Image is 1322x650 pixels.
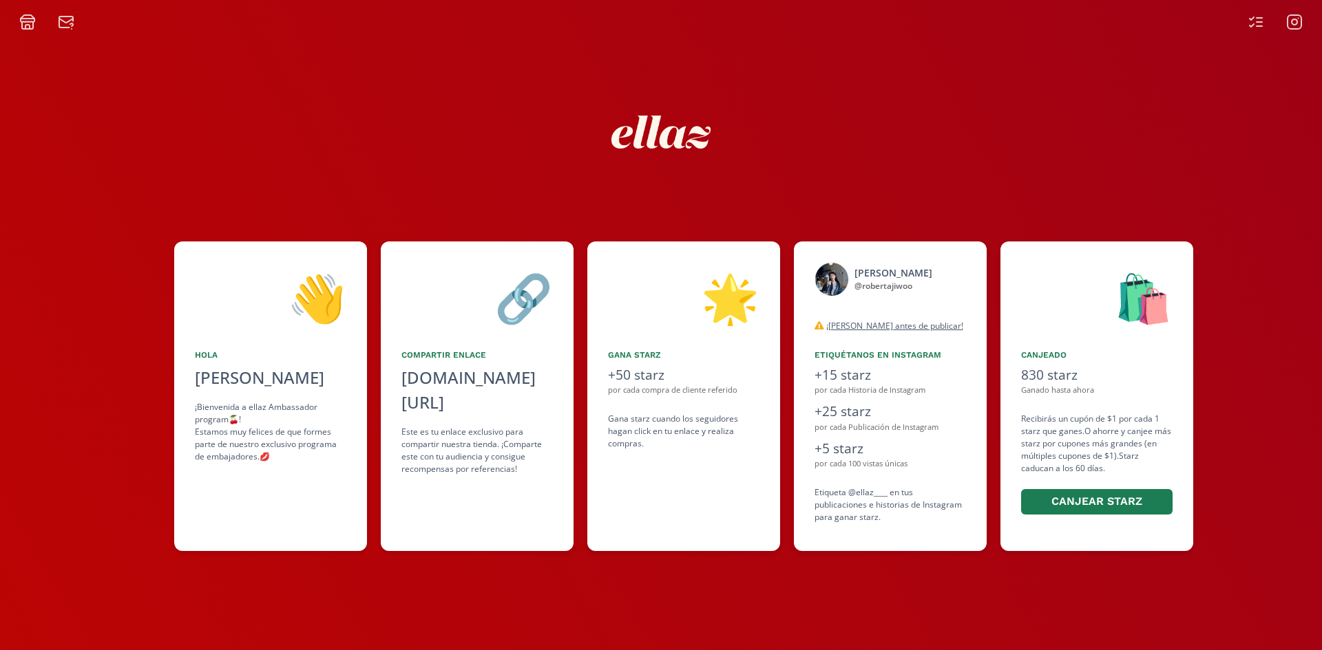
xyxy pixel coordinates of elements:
div: por cada Publicación de Instagram [815,422,966,433]
div: [PERSON_NAME] [854,266,932,280]
div: 🛍️ [1021,262,1173,332]
div: @ robertajiwoo [854,280,932,292]
div: 🔗 [401,262,553,332]
button: Canjear starz [1021,489,1173,514]
div: Etiquétanos en Instagram [815,349,966,361]
div: ¡Bienvenida a ellaz Ambassador program🍒! Estamos muy felices de que formes parte de nuestro exclu... [195,401,346,463]
div: 👋 [195,262,346,332]
div: Canjeado [1021,349,1173,361]
div: [PERSON_NAME] [195,365,346,390]
div: Gana starz cuando los seguidores hagan click en tu enlace y realiza compras . [608,413,759,450]
div: Ganado hasta ahora [1021,384,1173,396]
div: +15 starz [815,365,966,385]
div: +50 starz [608,365,759,385]
div: [DOMAIN_NAME][URL] [401,365,553,415]
div: 830 starz [1021,365,1173,385]
div: +5 starz [815,439,966,459]
div: Hola [195,349,346,361]
u: ¡[PERSON_NAME] antes de publicar! [826,320,963,332]
img: 524810648_18520113457031687_8089223174440955574_n.jpg [815,262,849,296]
div: Recibirás un cupón de $1 por cada 1 starz que ganes. O ahorre y canjee más starz por cupones más ... [1021,413,1173,517]
div: Este es tu enlace exclusivo para compartir nuestra tienda. ¡Comparte este con tu audiencia y cons... [401,426,553,475]
div: 🌟 [608,262,759,332]
div: por cada compra de cliente referido [608,384,759,396]
div: por cada 100 vistas únicas [815,458,966,470]
div: Gana starz [608,349,759,361]
div: Compartir Enlace [401,349,553,361]
div: Etiqueta @ellaz____ en tus publicaciones e historias de Instagram para ganar starz. [815,486,966,523]
img: nKmKAABZpYV7 [599,70,723,194]
div: +25 starz [815,402,966,422]
div: por cada Historia de Instagram [815,384,966,396]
